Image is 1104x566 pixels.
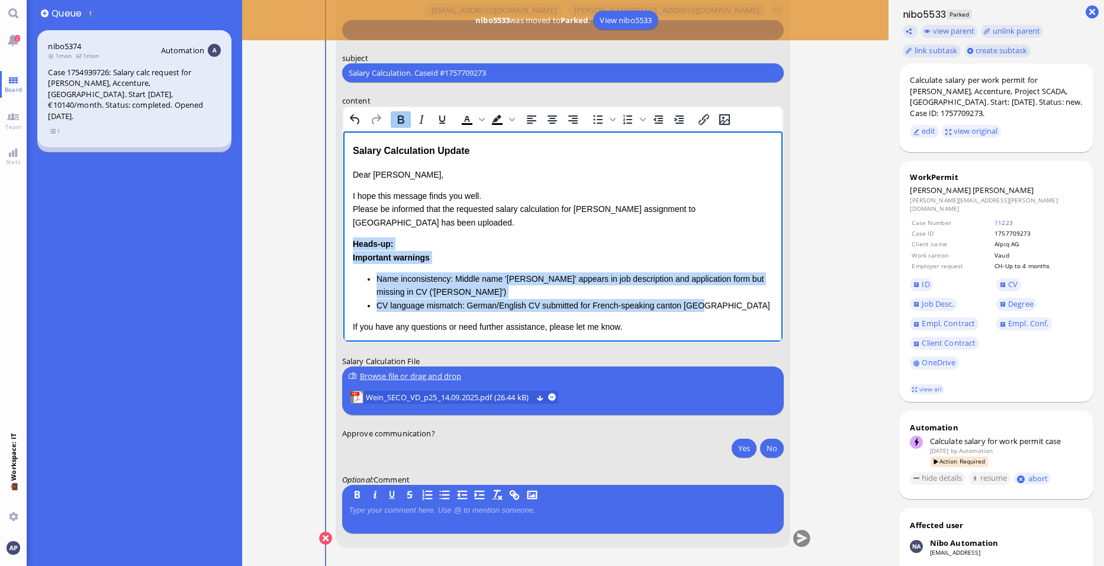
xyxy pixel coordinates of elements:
strong: Heads-up: [9,108,50,117]
span: view 1 items [49,126,61,136]
button: view original [942,125,1001,138]
b: Parked [561,15,588,25]
span: Team [2,123,25,131]
div: Text color Black [457,111,487,128]
button: view parent [921,25,978,38]
button: create subtask [964,44,1031,57]
a: ID [910,278,933,291]
span: 1 [89,9,92,17]
lob-view: Wein_SECO_VD_p25_14.09.2025.pdf (26.44 kB) [350,391,558,404]
span: ID [922,279,929,290]
button: Align left [522,111,542,128]
a: View Wein_SECO_VD_p25_14.09.2025.pdf [366,391,532,404]
button: Italic [411,111,432,128]
span: by [951,446,957,455]
td: Employer request [911,261,993,271]
button: Bold [391,111,411,128]
a: CV [996,278,1021,291]
button: Yes [732,439,757,458]
button: Cancel [319,532,332,545]
img: You [7,541,20,554]
img: Nibo Automation [910,540,923,553]
button: Copy ticket nibo5533 link to clipboard [903,25,918,38]
div: Calculate salary per work permit for [PERSON_NAME], Accenture, Project SCADA, [GEOGRAPHIC_DATA]. ... [910,75,1082,118]
span: Empl. Conf. [1008,318,1048,329]
td: Vaud [994,250,1081,260]
li: Name inconsistency: Middle name '[PERSON_NAME]' appears in job description and application form b... [33,141,430,168]
div: Background color Black [487,111,517,128]
a: view all [910,384,944,394]
div: Case 1754939726: Salary calc request for [PERSON_NAME], Accenture, [GEOGRAPHIC_DATA]. Start [DATE... [48,67,220,122]
span: Salary Calculation File [342,356,420,367]
span: 2 [15,35,20,42]
span: Parked [947,9,972,20]
a: OneDrive [910,356,959,369]
dd: [PERSON_NAME][EMAIL_ADDRESS][PERSON_NAME][DOMAIN_NAME] [910,196,1082,213]
a: Empl. Contract [910,317,978,330]
p: I hope this message finds you well. Please be informed that the requested salary calculation for ... [9,58,430,98]
button: No [760,439,784,458]
span: Automation [161,45,204,56]
a: Client Contract [910,337,979,350]
button: Download Wein_SECO_VD_p25_14.09.2025.pdf [536,393,544,401]
button: Increase indent [669,111,689,128]
button: resume [968,472,1010,485]
td: Case ID [911,229,993,238]
span: [PERSON_NAME] [910,185,971,195]
span: [DATE] [930,446,949,455]
div: Numbered list [618,111,648,128]
b: nibo5533 [475,15,510,25]
em: : [342,474,374,485]
span: was moved to . [472,15,594,25]
button: U [386,488,399,501]
span: Wein_SECO_VD_p25_14.09.2025.pdf (26.44 kB) [366,391,532,404]
td: CH-Up to 4 months [994,261,1081,271]
span: Comment [374,474,410,485]
a: nibo5374 [48,41,81,52]
button: Align center [542,111,562,128]
button: Redo [366,111,386,128]
button: Insert/edit image [714,111,735,128]
td: 1757709273 [994,229,1081,238]
div: Bullet list [588,111,617,128]
button: I [368,488,381,501]
span: Stats [3,157,24,166]
a: Degree [996,298,1037,311]
div: Browse file or drag and drop [349,370,777,382]
p: If you have any questions or need further assistance, please let me know. [9,189,430,202]
td: Alpiq AG [994,239,1081,249]
button: Align right [563,111,583,128]
span: link subtask [915,45,958,56]
task-group-action-menu: link subtask [903,44,961,57]
img: Aut [208,44,221,57]
div: Automation [910,422,1082,433]
span: Approve communication? [342,428,435,439]
td: Case Number [911,218,993,227]
button: Underline [432,111,452,128]
li: CV language mismatch: German/English CV submitted for French-speaking canton [GEOGRAPHIC_DATA] [33,168,430,181]
strong: Important warnings [9,121,86,131]
button: B [351,488,364,501]
span: Degree [1008,298,1034,309]
td: Client name [911,239,993,249]
span: content [342,95,371,106]
span: automation@bluelakelegal.com [959,446,993,455]
div: WorkPermit [910,172,1082,182]
span: Queue [52,7,85,20]
span: Action Required [931,456,988,467]
span: 1mon [48,52,75,60]
td: Work canton [911,250,993,260]
span: subject [342,53,368,63]
a: View nibo5533 [593,11,658,30]
button: Undo [345,111,365,128]
div: Affected user [910,520,963,530]
a: [EMAIL_ADDRESS] [930,548,981,557]
iframe: Rich Text Area [343,131,783,342]
span: Job Desc. [922,298,954,309]
button: S [403,488,416,501]
a: Empl. Conf. [996,317,1052,330]
p: Dear [PERSON_NAME], [9,37,430,50]
button: Decrease indent [648,111,668,128]
button: remove [549,393,556,401]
